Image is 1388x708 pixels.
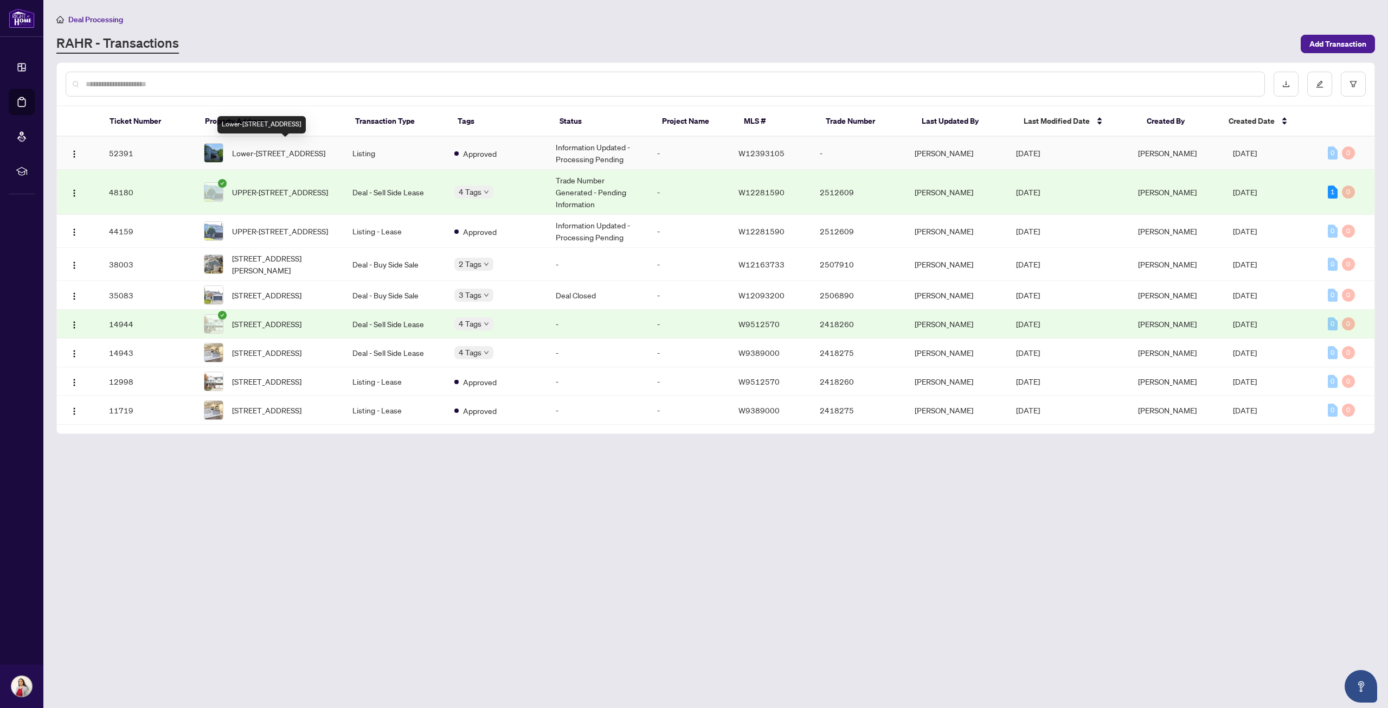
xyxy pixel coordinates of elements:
span: [DATE] [1233,319,1257,329]
img: thumbnail-img [204,401,223,419]
td: [PERSON_NAME] [906,310,1007,339]
span: UPPER-[STREET_ADDRESS] [232,225,328,237]
td: [PERSON_NAME] [906,281,1007,310]
img: Profile Icon [11,676,32,697]
th: Project Name [653,106,735,137]
span: [DATE] [1016,187,1040,197]
img: Logo [70,261,79,270]
span: 2 Tags [459,258,481,270]
div: 0 [1328,346,1338,359]
th: Ticket Number [101,106,196,137]
span: [PERSON_NAME] [1138,377,1197,386]
th: Property Address [196,106,346,137]
img: thumbnail-img [204,286,223,304]
span: Approved [463,376,497,388]
td: - [648,170,730,215]
td: 2512609 [811,170,906,215]
span: 4 Tags [459,346,481,359]
span: filter [1350,80,1357,88]
span: [DATE] [1016,226,1040,236]
td: Listing [344,137,445,170]
span: [DATE] [1233,377,1257,386]
td: - [811,137,906,170]
span: 4 Tags [459,317,481,330]
img: Logo [70,349,79,358]
button: Logo [66,315,83,333]
td: 38003 [100,248,195,281]
span: [STREET_ADDRESS] [232,289,301,301]
img: thumbnail-img [204,315,223,333]
span: down [484,261,489,267]
span: [DATE] [1233,187,1257,197]
span: W12281590 [738,226,785,236]
span: W12281590 [738,187,785,197]
span: Lower-[STREET_ADDRESS] [232,147,325,159]
div: 0 [1342,258,1355,271]
img: Logo [70,189,79,197]
td: Deal - Buy Side Sale [344,248,445,281]
td: 12998 [100,367,195,396]
td: - [547,339,648,367]
div: 0 [1328,225,1338,238]
td: Deal - Sell Side Lease [344,310,445,339]
td: 2418260 [811,310,906,339]
td: [PERSON_NAME] [906,248,1007,281]
td: - [648,281,730,310]
div: 0 [1342,375,1355,388]
span: [STREET_ADDRESS][PERSON_NAME] [232,252,336,276]
td: 48180 [100,170,195,215]
span: Last Modified Date [1024,115,1090,127]
button: filter [1341,72,1366,97]
div: 0 [1328,258,1338,271]
td: - [648,137,730,170]
td: [PERSON_NAME] [906,339,1007,367]
td: Trade Number Generated - Pending Information [547,170,648,215]
img: Logo [70,150,79,158]
span: [PERSON_NAME] [1138,348,1197,358]
span: W9389000 [738,348,780,358]
span: W12393105 [738,148,785,158]
span: home [56,16,64,23]
td: Deal - Sell Side Lease [344,170,445,215]
a: RAHR - Transactions [56,34,179,54]
span: [DATE] [1233,226,1257,236]
span: down [484,292,489,298]
span: 4 Tags [459,186,481,198]
th: MLS # [735,106,817,137]
div: 0 [1328,289,1338,302]
td: 44159 [100,215,195,248]
span: Approved [463,148,497,160]
div: 1 [1328,186,1338,199]
button: download [1274,72,1299,97]
button: Logo [66,401,83,419]
button: Add Transaction [1301,35,1375,53]
td: Listing - Lease [344,396,445,425]
td: 2418275 [811,339,906,367]
td: 14944 [100,310,195,339]
span: [PERSON_NAME] [1138,148,1197,158]
span: W9512570 [738,319,780,329]
button: Open asap [1345,670,1377,703]
img: thumbnail-img [204,343,223,362]
span: [DATE] [1233,148,1257,158]
td: - [547,248,648,281]
td: Deal - Buy Side Sale [344,281,445,310]
td: 2418260 [811,367,906,396]
div: 0 [1342,404,1355,417]
th: Last Updated By [913,106,1016,137]
span: [PERSON_NAME] [1138,319,1197,329]
div: 0 [1328,404,1338,417]
td: [PERSON_NAME] [906,396,1007,425]
th: Created By [1138,106,1220,137]
div: Lower-[STREET_ADDRESS] [217,116,306,133]
td: 35083 [100,281,195,310]
td: 14943 [100,339,195,367]
div: 0 [1342,346,1355,359]
span: download [1282,80,1290,88]
button: Logo [66,256,83,273]
button: Logo [66,286,83,304]
td: [PERSON_NAME] [906,367,1007,396]
span: UPPER-[STREET_ADDRESS] [232,186,328,198]
div: 0 [1342,289,1355,302]
span: [PERSON_NAME] [1138,405,1197,415]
